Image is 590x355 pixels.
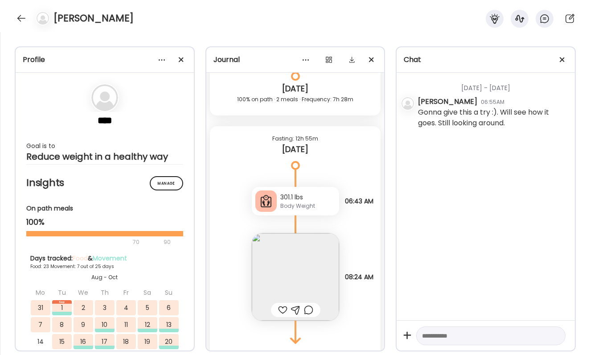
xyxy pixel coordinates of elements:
div: 20 [159,334,179,349]
div: Body Weight [280,202,336,210]
h2: Insights [26,176,183,190]
div: 4 [116,300,136,315]
div: Aug - Oct [30,273,179,281]
div: Mo [31,285,50,300]
div: Profile [23,54,187,65]
div: 3 [95,300,115,315]
div: Manage [150,176,183,190]
div: 6 [159,300,179,315]
span: 08:24 AM [345,273,373,281]
img: images%2F9m0wo3u4xiOiSyzKak2CrNyhZrr2%2FUSO9aI7muSVw2kaJppFO%2F5UOZv0Jqbb3wNAclpoew_240 [252,233,339,321]
div: 1 [52,300,72,315]
img: bg-avatar-default.svg [91,84,118,111]
div: 7 [31,317,50,332]
div: 16 [74,334,93,349]
span: Movement [93,254,127,263]
div: Fr [116,285,136,300]
img: bg-avatar-default.svg [402,97,414,110]
div: [PERSON_NAME] [418,96,477,107]
div: We [74,285,93,300]
div: 9 [74,317,93,332]
img: bg-avatar-default.svg [37,12,49,25]
div: 2 [74,300,93,315]
div: 14 [31,334,50,349]
div: 15 [52,334,72,349]
div: [DATE] - [DATE] [418,73,568,96]
div: 06:55AM [481,98,504,106]
div: [DATE] [217,144,374,155]
div: [DATE] [217,83,374,94]
div: 100% on path · 2 meals · Frequency: 7h 28m [217,94,374,105]
div: 8 [52,317,72,332]
div: Goal is to [26,140,183,151]
div: 70 [26,237,161,248]
div: 11 [116,317,136,332]
div: Journal [213,54,377,65]
div: 17 [95,334,115,349]
div: 100% [26,217,183,227]
div: 5 [138,300,157,315]
span: 06:43 AM [345,197,373,205]
h4: [PERSON_NAME] [53,11,134,25]
div: 31 [31,300,50,315]
div: On path meals [26,204,183,213]
div: Su [159,285,179,300]
div: Th [95,285,115,300]
div: Sa [138,285,157,300]
div: Chat [404,54,568,65]
span: Food [73,254,88,263]
div: 13 [159,317,179,332]
div: 19 [138,334,157,349]
div: Gonna give this a try :). Will see how it goes. Still looking around. [418,107,568,128]
div: Reduce weight in a healthy way [26,151,183,162]
div: 90 [163,237,172,248]
div: Tu [52,285,72,300]
div: 10 [95,317,115,332]
div: Sep [52,300,72,304]
div: 18 [116,334,136,349]
div: 12 [138,317,157,332]
div: Fasting: 12h 55m [217,133,374,144]
div: Days tracked: & [30,254,179,263]
div: Food: 23 Movement: 7 out of 25 days [30,263,179,270]
div: 301.1 lbs [280,193,336,202]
